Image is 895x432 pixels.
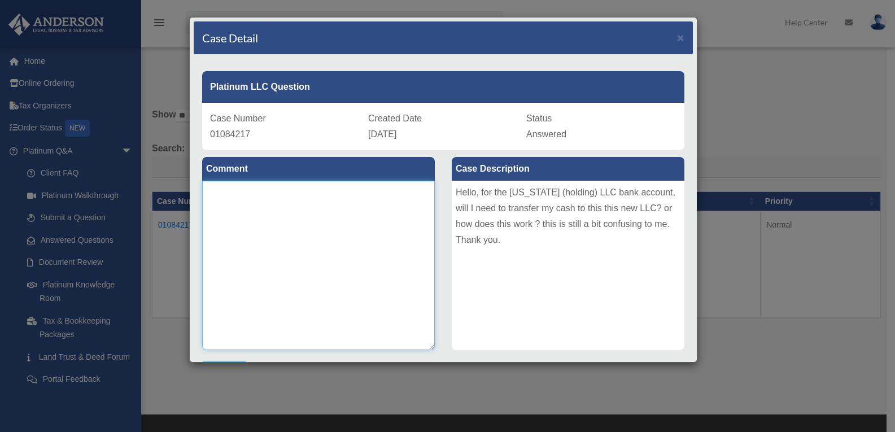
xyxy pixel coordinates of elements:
span: [DATE] [368,129,396,139]
button: Comment [202,361,247,378]
span: Case Number [210,114,266,123]
span: Status [526,114,552,123]
div: Platinum LLC Question [202,71,684,103]
div: Hello, for the [US_STATE] (holding) LLC bank account, will I need to transfer my cash to this thi... [452,181,684,350]
button: Close [677,32,684,43]
span: × [677,31,684,44]
label: Comment [202,157,435,181]
span: Created Date [368,114,422,123]
label: Case Description [452,157,684,181]
span: Answered [526,129,566,139]
span: 01084217 [210,129,250,139]
h4: Case Detail [202,30,258,46]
